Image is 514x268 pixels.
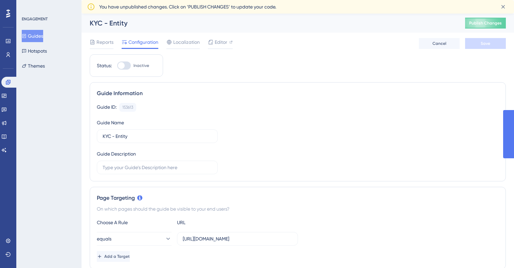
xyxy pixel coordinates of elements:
[465,38,506,49] button: Save
[104,254,130,259] span: Add a Target
[97,235,111,243] span: equals
[99,3,276,11] span: You have unpublished changes. Click on ‘PUBLISH CHANGES’ to update your code.
[134,63,149,68] span: Inactive
[465,18,506,29] button: Publish Changes
[97,251,130,262] button: Add a Target
[485,241,506,262] iframe: UserGuiding AI Assistant Launcher
[97,119,124,127] div: Guide Name
[183,235,292,243] input: yourwebsite.com/path
[215,38,227,46] span: Editor
[97,205,499,213] div: On which pages should the guide be visible to your end users?
[481,41,490,46] span: Save
[173,38,200,46] span: Localization
[97,103,117,112] div: Guide ID:
[103,164,212,171] input: Type your Guide’s Description here
[96,38,113,46] span: Reports
[22,60,45,72] button: Themes
[90,18,448,28] div: KYC - Entity
[122,105,133,110] div: 153613
[97,232,172,246] button: equals
[432,41,446,46] span: Cancel
[97,218,172,227] div: Choose A Rule
[177,218,252,227] div: URL
[128,38,158,46] span: Configuration
[22,45,47,57] button: Hotspots
[469,20,502,26] span: Publish Changes
[22,30,43,42] button: Guides
[97,61,112,70] div: Status:
[419,38,460,49] button: Cancel
[97,89,499,97] div: Guide Information
[97,150,136,158] div: Guide Description
[97,194,499,202] div: Page Targeting
[103,132,212,140] input: Type your Guide’s Name here
[22,16,48,22] div: ENGAGEMENT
